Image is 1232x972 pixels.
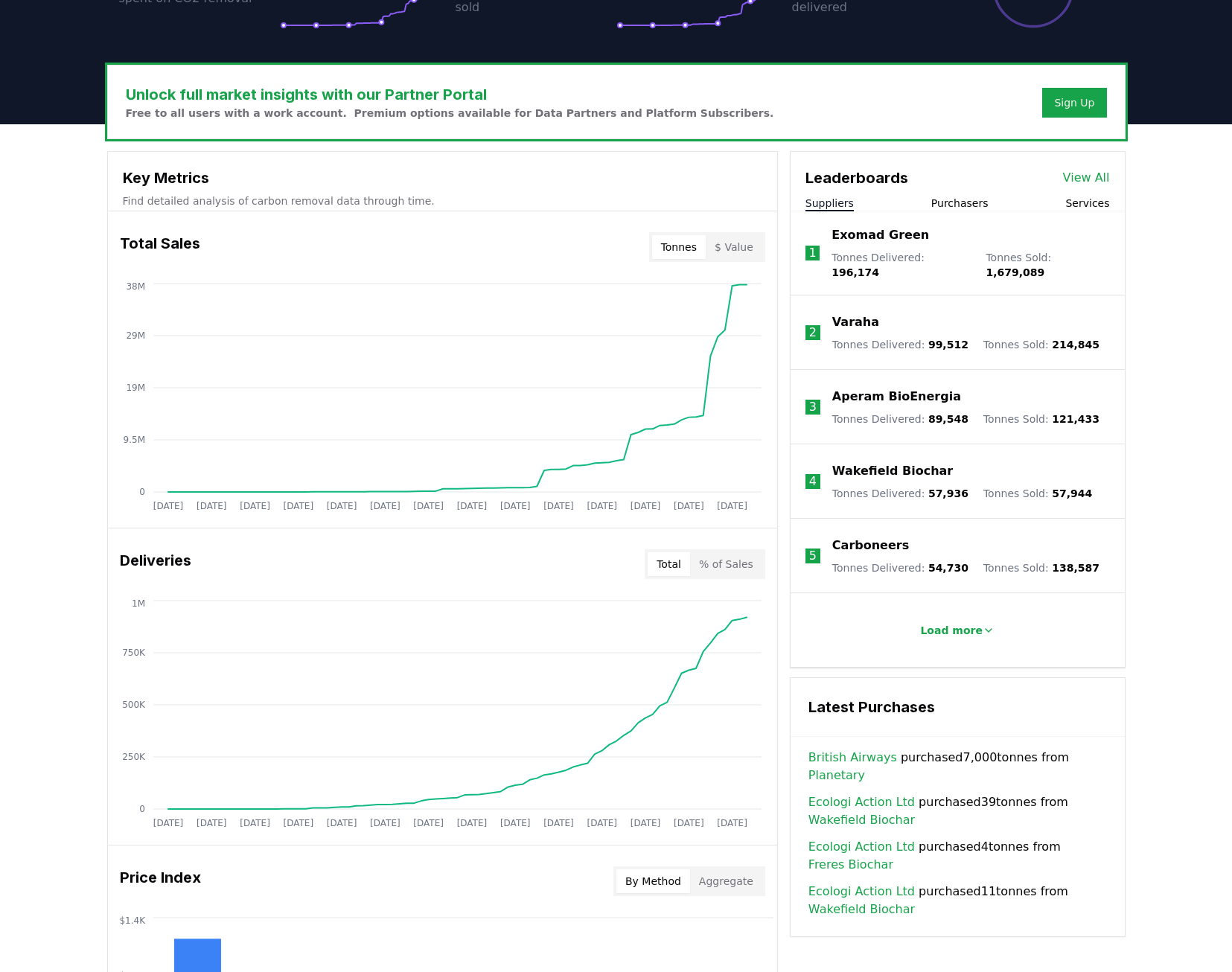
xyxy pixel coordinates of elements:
[456,818,487,828] tspan: [DATE]
[1065,196,1109,211] button: Services
[809,473,817,490] p: 4
[119,915,146,926] tspan: $1.4K
[126,83,774,106] h3: Unlock full market insights with our Partner Portal
[832,337,968,352] p: Tonnes Delivered :
[832,462,953,480] a: Wakefield Biochar
[832,266,879,278] span: 196,174
[808,749,1107,784] span: purchased 7,000 tonnes from
[928,487,968,499] span: 57,936
[153,818,183,828] tspan: [DATE]
[126,383,145,393] tspan: 19M
[706,235,762,259] button: $ Value
[690,552,762,576] button: % of Sales
[674,818,704,828] tspan: [DATE]
[122,648,146,658] tspan: 750K
[809,547,817,565] p: 5
[1052,487,1092,499] span: 57,944
[986,266,1044,278] span: 1,679,089
[543,818,574,828] tspan: [DATE]
[805,167,908,189] h3: Leaderboards
[832,486,968,501] p: Tonnes Delivered :
[132,598,145,609] tspan: 1M
[832,537,909,554] a: Carboneers
[832,560,968,575] p: Tonnes Delivered :
[808,883,1107,918] span: purchased 11 tonnes from
[928,562,968,574] span: 54,730
[122,752,146,762] tspan: 250K
[499,818,530,828] tspan: [DATE]
[808,793,915,811] a: Ecologi Action Ltd
[808,793,1107,829] span: purchased 39 tonnes from
[928,413,968,425] span: 89,548
[456,501,487,511] tspan: [DATE]
[983,337,1099,352] p: Tonnes Sold :
[283,501,313,511] tspan: [DATE]
[587,501,617,511] tspan: [DATE]
[832,226,929,244] a: Exomad Green
[808,749,897,767] a: British Airways
[543,501,574,511] tspan: [DATE]
[1052,339,1099,351] span: 214,845
[587,818,617,828] tspan: [DATE]
[1063,169,1110,187] a: View All
[630,818,660,828] tspan: [DATE]
[931,196,989,211] button: Purchasers
[808,883,915,901] a: Ecologi Action Ltd
[370,818,400,828] tspan: [DATE]
[123,167,762,189] h3: Key Metrics
[499,501,530,511] tspan: [DATE]
[808,244,816,262] p: 1
[808,838,1107,874] span: purchased 4 tonnes from
[120,549,191,579] h3: Deliveries
[809,398,817,416] p: 3
[809,324,817,342] p: 2
[690,869,762,893] button: Aggregate
[630,501,660,511] tspan: [DATE]
[240,501,270,511] tspan: [DATE]
[240,818,270,828] tspan: [DATE]
[153,501,183,511] tspan: [DATE]
[126,106,774,121] p: Free to all users with a work account. Premium options available for Data Partners and Platform S...
[413,818,444,828] tspan: [DATE]
[139,804,145,814] tspan: 0
[808,838,915,856] a: Ecologi Action Ltd
[986,250,1109,280] p: Tonnes Sold :
[1054,95,1094,110] div: Sign Up
[805,196,854,211] button: Suppliers
[928,339,968,351] span: 99,512
[808,811,915,829] a: Wakefield Biochar
[832,313,879,331] a: Varaha
[326,818,357,828] tspan: [DATE]
[832,412,968,426] p: Tonnes Delivered :
[283,818,313,828] tspan: [DATE]
[920,623,983,638] p: Load more
[908,616,1006,645] button: Load more
[832,250,971,280] p: Tonnes Delivered :
[808,856,893,874] a: Freres Biochar
[983,486,1092,501] p: Tonnes Sold :
[808,767,865,784] a: Planetary
[120,232,200,262] h3: Total Sales
[717,818,747,828] tspan: [DATE]
[126,281,145,292] tspan: 38M
[808,696,1107,718] h3: Latest Purchases
[616,869,690,893] button: By Method
[717,501,747,511] tspan: [DATE]
[1052,562,1099,574] span: 138,587
[1042,88,1106,118] button: Sign Up
[139,487,145,497] tspan: 0
[832,388,961,406] a: Aperam BioEnergia
[122,700,146,710] tspan: 500K
[652,235,706,259] button: Tonnes
[648,552,690,576] button: Total
[983,560,1099,575] p: Tonnes Sold :
[983,412,1099,426] p: Tonnes Sold :
[413,501,444,511] tspan: [DATE]
[123,435,144,445] tspan: 9.5M
[326,501,357,511] tspan: [DATE]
